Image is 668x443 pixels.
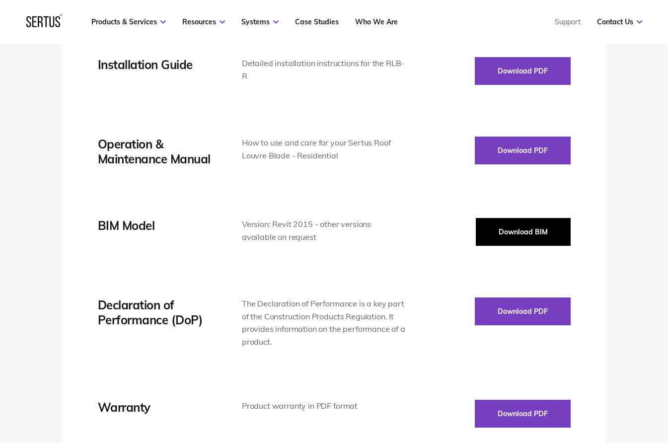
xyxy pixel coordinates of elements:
div: The Declaration of Performance is a key part of the Construction Products Regulation. It provides... [242,297,406,348]
button: Download BIM [476,218,571,246]
iframe: Chat Widget [489,328,668,443]
div: Version: Revit 2015 - other versions available on request [242,218,406,243]
div: Product warranty in PDF format [242,400,406,413]
div: Installation Guide [98,57,212,72]
a: Contact Us [597,17,642,26]
a: Case Studies [295,17,339,26]
button: Download PDF [475,137,571,164]
a: Resources [182,17,225,26]
div: Declaration of Performance (DoP) [98,297,212,327]
button: Download PDF [475,400,571,428]
a: Support [555,17,581,26]
div: Detailed installation instructions for the RLB-R [242,57,406,82]
div: Operation & Maintenance Manual [98,137,212,166]
a: Who We Are [355,17,398,26]
a: Systems [241,17,279,26]
div: BIM Model [98,218,212,233]
button: Download PDF [475,297,571,325]
a: Products & Services [91,17,166,26]
div: How to use and care for your Sertus Roof Louvre Blade - Residential [242,137,406,162]
div: Warranty [98,400,212,415]
button: Download PDF [475,57,571,85]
